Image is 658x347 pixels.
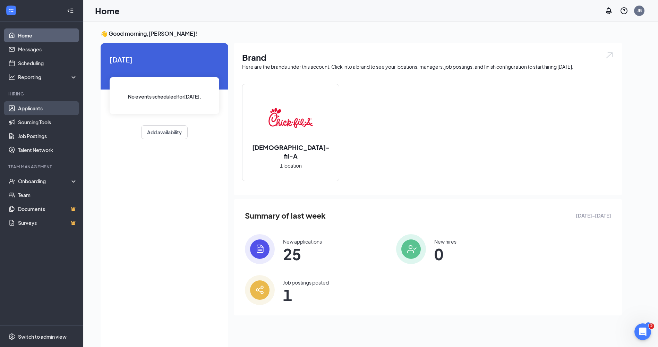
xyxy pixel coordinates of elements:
iframe: Intercom live chat [634,323,651,340]
a: Messages [18,42,77,56]
svg: WorkstreamLogo [8,7,15,14]
svg: Analysis [8,74,15,81]
svg: Notifications [605,7,613,15]
span: 0 [434,248,456,260]
span: [DATE] [110,54,219,65]
div: Reporting [18,74,78,81]
img: icon [245,275,275,305]
img: Chick-fil-A [268,96,313,140]
span: 1 location [280,162,302,169]
a: Scheduling [18,56,77,70]
div: Hiring [8,91,76,97]
a: Job Postings [18,129,77,143]
h1: Home [95,5,120,17]
h1: Brand [242,51,614,63]
a: Applicants [18,101,77,115]
div: JB [637,8,642,14]
svg: UserCheck [8,178,15,185]
a: Home [18,28,77,42]
span: [DATE] - [DATE] [576,212,611,219]
span: 2 [649,323,654,329]
a: Sourcing Tools [18,115,77,129]
svg: Collapse [67,7,74,14]
h2: [DEMOGRAPHIC_DATA]-fil-A [242,143,339,160]
h3: 👋 Good morning, [PERSON_NAME] ! [101,30,622,37]
a: DocumentsCrown [18,202,77,216]
span: Summary of last week [245,210,326,222]
div: New hires [434,238,456,245]
svg: QuestionInfo [620,7,628,15]
a: Talent Network [18,143,77,157]
div: Switch to admin view [18,333,67,340]
img: icon [396,234,426,264]
div: Onboarding [18,178,71,185]
svg: Settings [8,333,15,340]
button: Add availability [141,125,188,139]
div: New applications [283,238,322,245]
img: open.6027fd2a22e1237b5b06.svg [605,51,614,59]
span: 1 [283,289,329,301]
img: icon [245,234,275,264]
span: 25 [283,248,322,260]
a: Team [18,188,77,202]
div: Job postings posted [283,279,329,286]
div: Team Management [8,164,76,170]
div: Here are the brands under this account. Click into a brand to see your locations, managers, job p... [242,63,614,70]
div: 1 [646,322,651,328]
span: No events scheduled for [DATE] . [128,93,201,100]
a: SurveysCrown [18,216,77,230]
